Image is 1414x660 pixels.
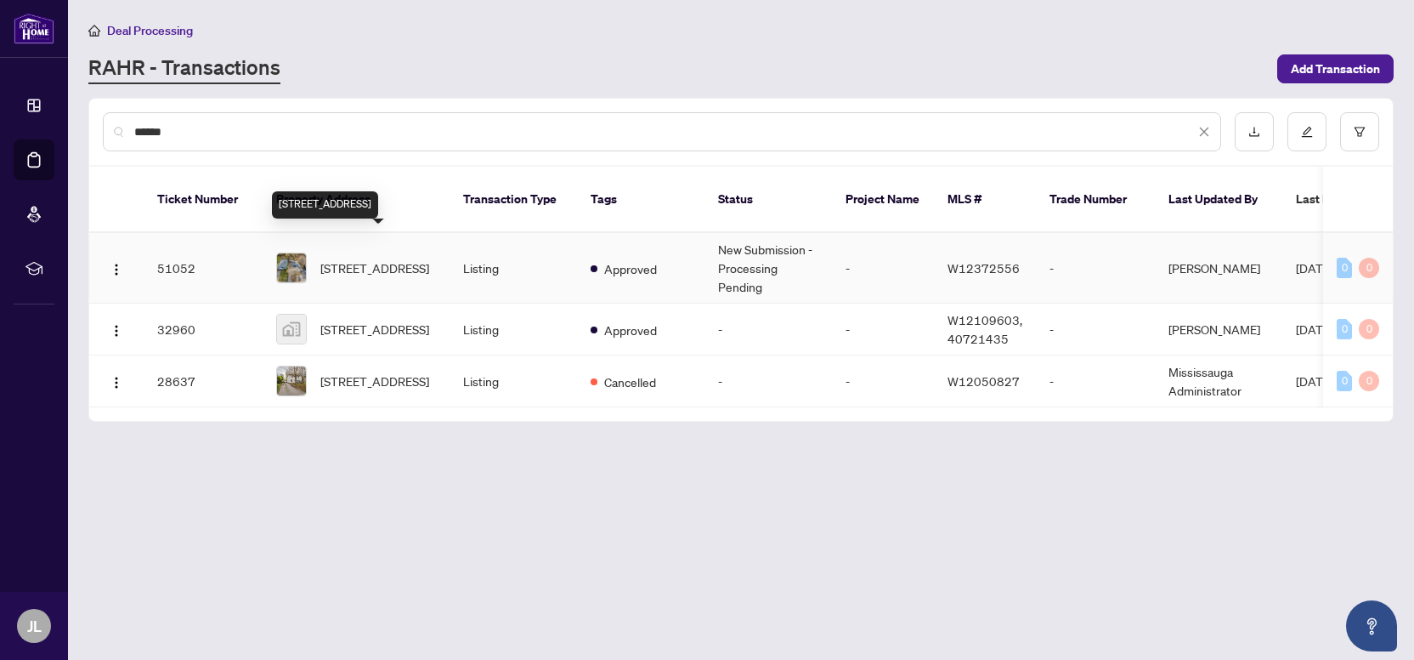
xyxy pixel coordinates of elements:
[110,263,123,276] img: Logo
[450,356,577,407] td: Listing
[103,316,130,343] button: Logo
[604,259,657,278] span: Approved
[832,233,934,304] td: -
[604,373,656,391] span: Cancelled
[1337,258,1352,278] div: 0
[1296,260,1333,276] span: [DATE]
[1036,304,1155,356] td: -
[577,167,704,233] th: Tags
[1036,167,1155,233] th: Trade Number
[1248,126,1260,138] span: download
[14,13,54,44] img: logo
[277,315,306,344] img: thumbnail-img
[450,304,577,356] td: Listing
[27,614,42,638] span: JL
[110,376,123,390] img: Logo
[1235,112,1274,151] button: download
[1359,319,1379,339] div: 0
[320,320,429,339] span: [STREET_ADDRESS]
[103,254,130,282] button: Logo
[103,367,130,395] button: Logo
[1359,258,1379,278] div: 0
[832,304,934,356] td: -
[1296,373,1333,389] span: [DATE]
[832,167,934,233] th: Project Name
[1296,321,1333,337] span: [DATE]
[1354,126,1366,138] span: filter
[450,233,577,304] td: Listing
[1036,233,1155,304] td: -
[1155,233,1282,304] td: [PERSON_NAME]
[1340,112,1379,151] button: filter
[1155,356,1282,407] td: Mississauga Administrator
[1337,371,1352,391] div: 0
[144,304,263,356] td: 32960
[1337,319,1352,339] div: 0
[144,233,263,304] td: 51052
[704,356,832,407] td: -
[1291,55,1380,82] span: Add Transaction
[320,372,429,390] span: [STREET_ADDRESS]
[947,260,1020,276] span: W12372556
[277,253,306,282] img: thumbnail-img
[947,312,1022,346] span: W12109603, 40721435
[1301,126,1313,138] span: edit
[263,167,450,233] th: Property Address
[604,321,657,339] span: Approved
[1036,356,1155,407] td: -
[144,356,263,407] td: 28637
[1346,600,1397,651] button: Open asap
[1155,304,1282,356] td: [PERSON_NAME]
[110,324,123,338] img: Logo
[277,367,306,395] img: thumbnail-img
[704,233,832,304] td: New Submission - Processing Pending
[1155,167,1282,233] th: Last Updated By
[107,23,193,38] span: Deal Processing
[1359,371,1379,391] div: 0
[1198,126,1210,138] span: close
[450,167,577,233] th: Transaction Type
[88,25,100,37] span: home
[704,167,832,233] th: Status
[1296,190,1400,208] span: Last Modified Date
[704,304,832,356] td: -
[832,356,934,407] td: -
[320,259,429,277] span: [STREET_ADDRESS]
[934,167,1036,233] th: MLS #
[88,54,280,84] a: RAHR - Transactions
[272,191,378,219] div: [STREET_ADDRESS]
[947,373,1020,389] span: W12050827
[1277,54,1394,83] button: Add Transaction
[1287,112,1326,151] button: edit
[144,167,263,233] th: Ticket Number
